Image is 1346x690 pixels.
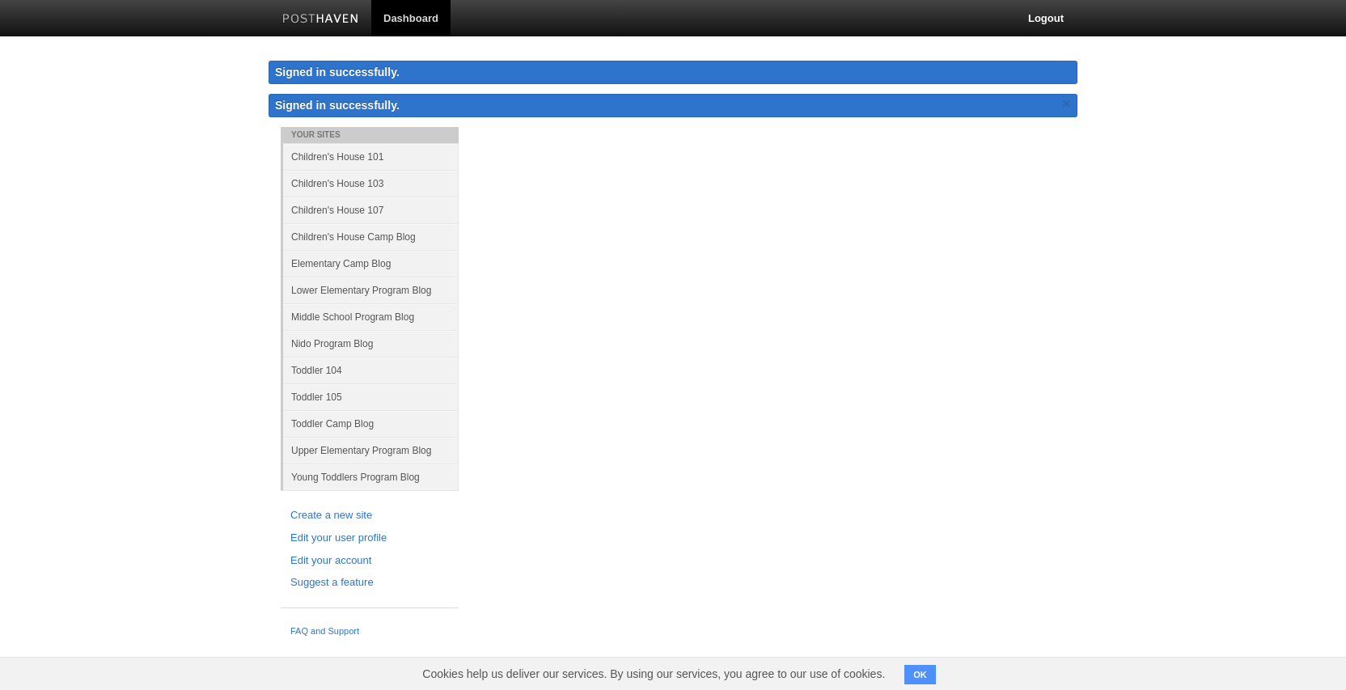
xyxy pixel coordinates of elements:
[290,530,449,547] a: Edit your user profile
[283,383,459,410] a: Toddler 105
[283,303,459,330] a: Middle School Program Blog
[290,574,449,591] a: Suggest a feature
[290,552,449,569] a: Edit your account
[283,250,459,277] a: Elementary Camp Blog
[283,170,459,197] a: Children's House 103
[290,624,449,639] a: FAQ and Support
[283,143,459,170] a: Children's House 101
[269,61,1077,84] div: Signed in successfully.
[275,99,400,112] span: Signed in successfully.
[283,464,459,490] a: Young Toddlers Program Blog
[1059,94,1073,114] a: ×
[283,357,459,383] a: Toddler 104
[283,277,459,303] a: Lower Elementary Program Blog
[283,410,459,437] a: Toddler Camp Blog
[283,197,459,223] a: Children's House 107
[283,223,459,250] a: Children's House Camp Blog
[283,330,459,357] a: Nido Program Blog
[283,437,459,464] a: Upper Elementary Program Blog
[290,507,449,524] a: Create a new site
[904,665,936,684] button: OK
[406,658,901,690] span: Cookies help us deliver our services. By using our services, you agree to our use of cookies.
[281,127,459,143] li: Your Sites
[282,14,359,26] img: Posthaven-bar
